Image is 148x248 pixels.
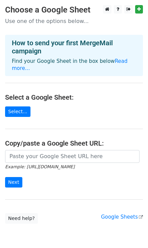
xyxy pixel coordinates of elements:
[5,177,22,188] input: Next
[5,213,38,224] a: Need help?
[5,139,143,147] h4: Copy/paste a Google Sheet URL:
[114,216,148,248] iframe: Chat Widget
[5,150,140,163] input: Paste your Google Sheet URL here
[5,93,143,101] h4: Select a Google Sheet:
[12,58,128,71] a: Read more...
[5,5,143,15] h3: Choose a Google Sheet
[5,164,75,169] small: Example: [URL][DOMAIN_NAME]
[101,214,143,220] a: Google Sheets
[5,18,143,25] p: Use one of the options below...
[5,106,30,117] a: Select...
[12,58,136,72] p: Find your Google Sheet in the box below
[12,39,136,55] h4: How to send your first MergeMail campaign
